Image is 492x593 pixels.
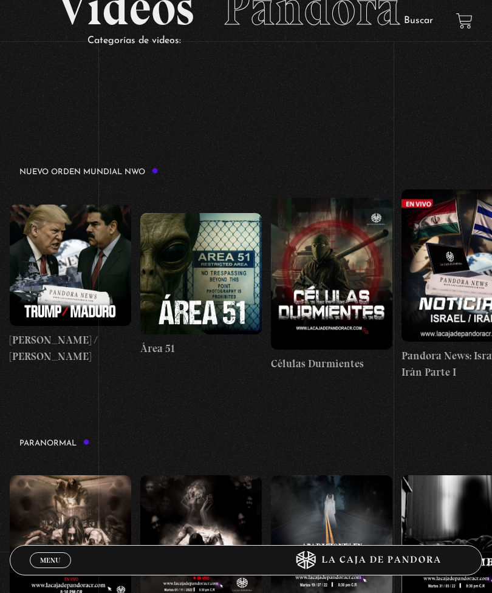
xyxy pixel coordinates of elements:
a: Buscar [404,16,433,25]
a: Área 51 [140,188,262,381]
span: Menu [40,557,60,564]
h4: Células Durmientes [271,356,392,372]
h3: Paranormal [19,439,90,447]
a: View your shopping cart [456,12,473,29]
h4: [PERSON_NAME] / [PERSON_NAME] [10,332,131,365]
h3: Nuevo Orden Mundial NWO [19,168,159,176]
a: Células Durmientes [271,188,392,381]
p: Categorías de videos: [87,32,435,50]
span: Cerrar [36,567,64,575]
h4: Área 51 [140,341,262,357]
a: [PERSON_NAME] / [PERSON_NAME] [10,188,131,381]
